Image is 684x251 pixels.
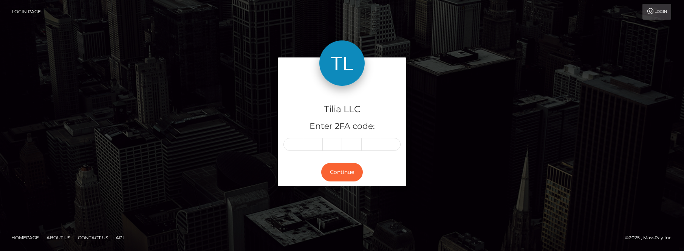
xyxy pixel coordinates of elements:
h4: Tilia LLC [283,103,401,116]
div: © 2025 , MassPay Inc. [625,234,678,242]
a: About Us [43,232,73,243]
a: Contact Us [75,232,111,243]
a: API [113,232,127,243]
img: Tilia LLC [319,40,365,86]
a: Login [642,4,671,20]
a: Login Page [12,4,41,20]
h5: Enter 2FA code: [283,121,401,132]
a: Homepage [8,232,42,243]
button: Continue [321,163,363,181]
